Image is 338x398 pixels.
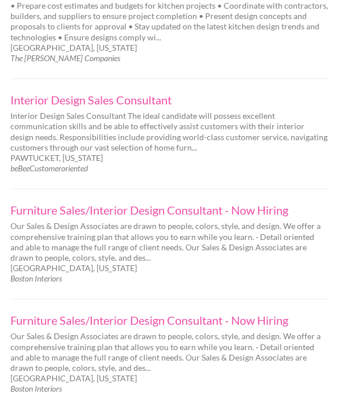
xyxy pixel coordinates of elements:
span: Pawtucket, [US_STATE] [10,153,103,164]
em: Boston Interiors [10,274,62,284]
em: beBeeCustomeroriented [10,164,88,174]
a: Furniture Sales/Interior Design Consultant - Now Hiring [10,205,328,216]
em: Boston Interiors [10,384,62,394]
p: Our Sales & Design Associates are drawn to people, colors, style, and design. We offer a comprehe... [10,221,328,264]
em: The [PERSON_NAME] Companies [10,54,120,63]
span: [GEOGRAPHIC_DATA], [US_STATE] [10,264,137,274]
span: [GEOGRAPHIC_DATA], [US_STATE] [10,43,137,54]
span: [GEOGRAPHIC_DATA], [US_STATE] [10,374,137,384]
a: Interior Design Sales Consultant [10,95,328,106]
p: • Prepare cost estimates and budgets for kitchen projects • Coordinate with contractors, builders... [10,1,328,43]
p: Our Sales & Design Associates are drawn to people, colors, style, and design. We offer a comprehe... [10,332,328,374]
p: Interior Design Sales Consultant The ideal candidate will possess excellent communication skills ... [10,111,328,153]
a: Furniture Sales/Interior Design Consultant - Now Hiring [10,315,328,326]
